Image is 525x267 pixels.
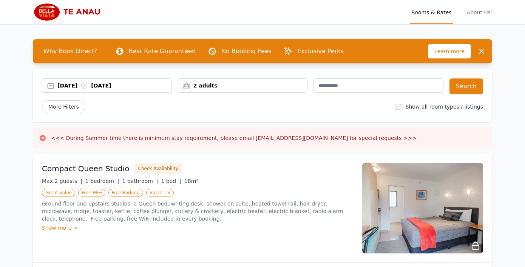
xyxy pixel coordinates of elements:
[42,163,130,174] h3: Compact Queen Studio
[108,189,143,196] span: Free Parking
[42,100,85,113] span: More Filters
[42,224,353,232] div: Show more >
[134,163,182,174] button: Check Availability
[428,44,471,58] span: Learn more
[42,200,353,222] p: Ground floor and upstairs studios, a Queen bed, writing desk, shower en suite, heated towel rail,...
[57,82,171,89] div: [DATE] [DATE]
[449,78,483,94] button: Search
[42,189,75,196] span: Great Value
[51,134,417,142] h3: <<< During Summer time there is minimum stay requirement, please email [EMAIL_ADDRESS][DOMAIN_NAM...
[297,47,344,56] p: Exclusive Perks
[146,189,174,196] span: Smart TV
[406,104,483,110] label: Show all room types / listings
[122,178,158,184] span: 1 bathroom |
[161,178,181,184] span: 1 bed |
[221,47,272,56] p: No Booking Fees
[33,3,106,21] img: Bella Vista Te Anau
[78,189,105,196] span: Free WiFi
[37,44,103,59] span: Why Book Direct?
[129,47,196,56] p: Best Rate Guaranteed
[178,82,307,89] div: 2 adults
[85,178,119,184] span: 1 bedroom |
[42,178,82,184] span: Max 2 guests |
[184,178,198,184] span: 18m²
